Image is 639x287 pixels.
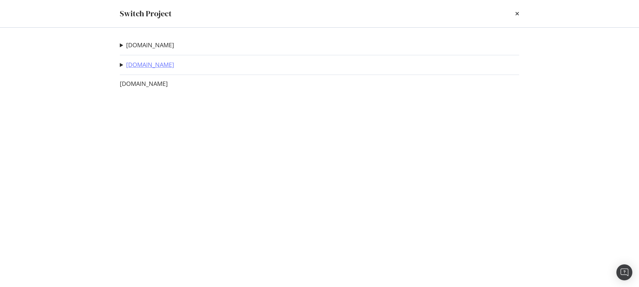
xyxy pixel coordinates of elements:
[120,41,174,50] summary: [DOMAIN_NAME]
[126,61,174,68] a: [DOMAIN_NAME]
[120,8,172,19] div: Switch Project
[120,61,174,69] summary: [DOMAIN_NAME]
[515,8,519,19] div: times
[616,264,632,280] div: Open Intercom Messenger
[126,42,174,49] a: [DOMAIN_NAME]
[120,80,168,87] a: [DOMAIN_NAME]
